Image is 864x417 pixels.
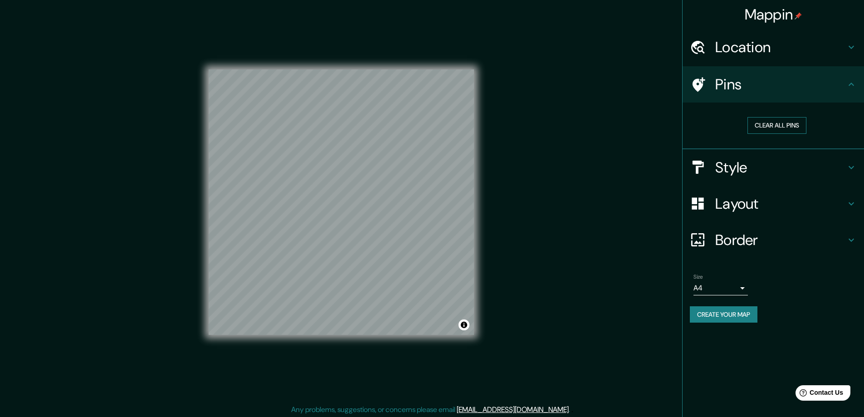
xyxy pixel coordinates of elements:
h4: Mappin [745,5,802,24]
div: Style [683,149,864,186]
h4: Layout [715,195,846,213]
div: Layout [683,186,864,222]
button: Clear all pins [747,117,806,134]
div: . [570,404,571,415]
a: [EMAIL_ADDRESS][DOMAIN_NAME] [457,405,569,414]
div: Border [683,222,864,258]
img: pin-icon.png [795,12,802,20]
iframe: Help widget launcher [783,382,854,407]
div: Pins [683,66,864,103]
h4: Location [715,38,846,56]
p: Any problems, suggestions, or concerns please email . [291,404,570,415]
label: Size [693,273,703,280]
h4: Style [715,158,846,177]
button: Toggle attribution [459,319,469,330]
div: Location [683,29,864,65]
div: . [571,404,573,415]
div: A4 [693,281,748,295]
h4: Pins [715,75,846,93]
canvas: Map [209,69,474,335]
button: Create your map [690,306,757,323]
h4: Border [715,231,846,249]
